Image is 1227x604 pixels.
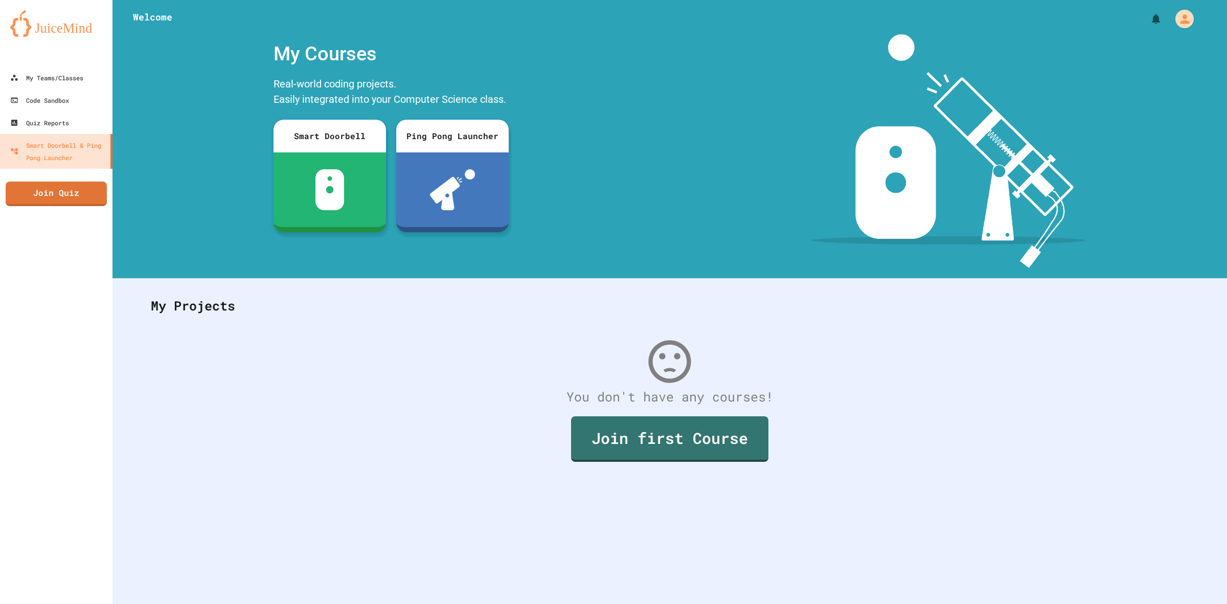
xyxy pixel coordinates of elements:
div: My Notifications [1131,10,1165,28]
div: You don't have any courses! [141,387,1199,407]
img: sdb-white.svg [315,169,345,210]
div: Smart Doorbell [274,120,386,152]
img: logo-orange.svg [10,10,102,37]
div: Code Sandbox [10,94,69,106]
div: My Courses [268,34,514,74]
a: Join first Course [571,416,768,462]
img: ppl-with-ball.png [430,169,475,210]
div: Quiz Reports [10,117,69,129]
iframe: chat widget [1184,563,1217,594]
iframe: chat widget [1142,519,1217,562]
div: Ping Pong Launcher [396,120,509,152]
div: My Teams/Classes [10,72,83,84]
div: My Projects [141,286,1199,326]
a: Join Quiz [6,182,107,206]
div: Real-world coding projects. Easily integrated into your Computer Science class. [268,74,514,112]
div: My Account [1165,7,1196,31]
img: banner-image-my-projects.png [811,34,1085,268]
div: Smart Doorbell & Ping Pong Launcher [10,139,106,164]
